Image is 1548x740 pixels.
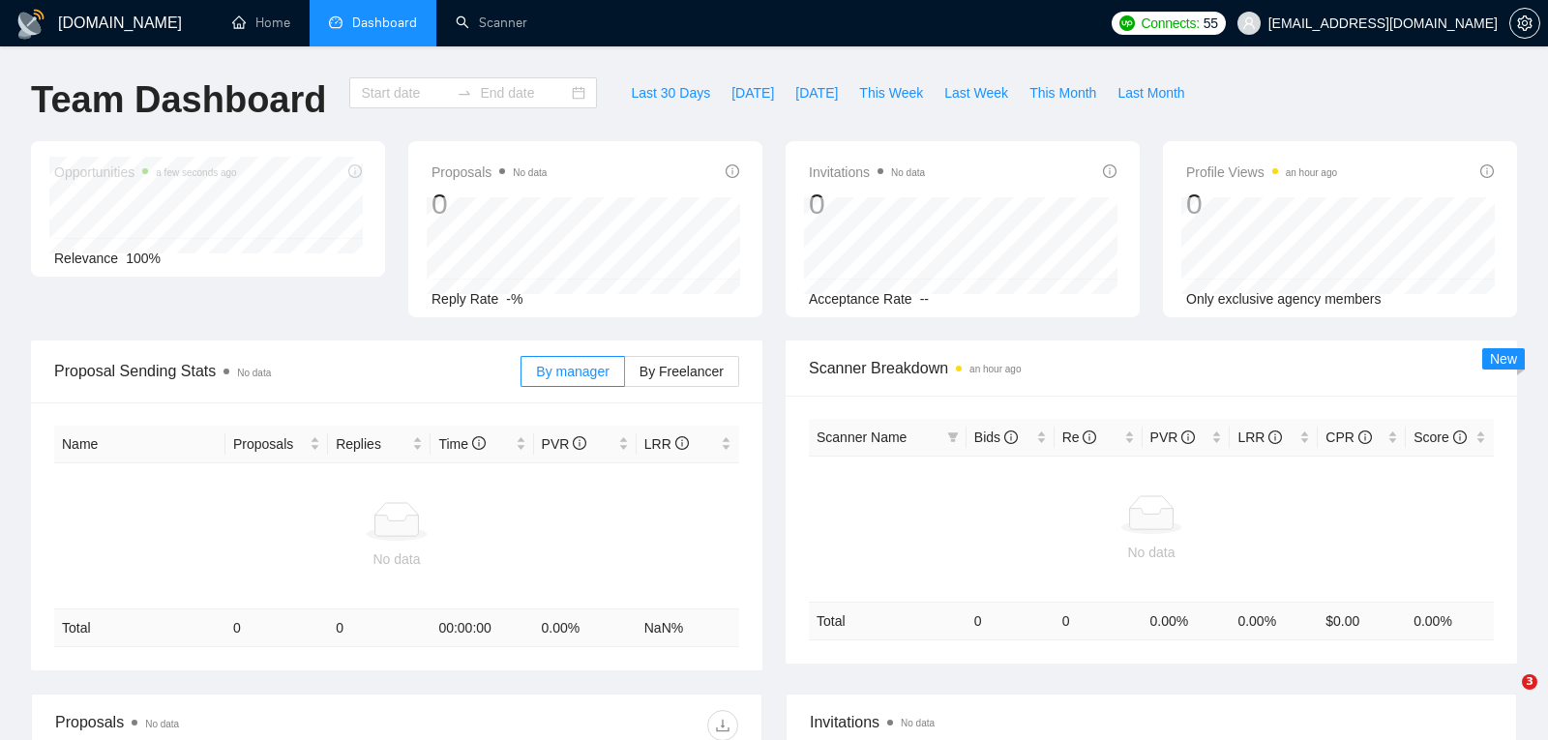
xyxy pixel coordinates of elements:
input: Start date [361,82,449,104]
span: to [457,85,472,101]
span: info-circle [1453,430,1467,444]
iframe: Intercom live chat [1482,674,1529,721]
span: PVR [542,436,587,452]
span: -% [506,291,522,307]
button: [DATE] [721,77,785,108]
td: 0.00 % [534,609,637,647]
span: info-circle [726,164,739,178]
h1: Team Dashboard [31,77,326,123]
button: Last Month [1107,77,1195,108]
span: Invitations [810,710,1493,734]
span: info-circle [573,436,586,450]
button: [DATE] [785,77,848,108]
span: [DATE] [795,82,838,104]
span: Proposals [432,161,547,184]
td: 0 [328,609,431,647]
span: No data [891,167,925,178]
span: No data [513,167,547,178]
span: By manager [536,364,609,379]
span: 3 [1522,674,1537,690]
span: PVR [1150,429,1196,445]
span: No data [145,719,179,729]
span: Last Month [1117,82,1184,104]
time: an hour ago [969,364,1021,374]
span: Time [438,436,485,452]
span: dashboard [329,15,342,29]
td: 0 [225,609,328,647]
div: 0 [1186,186,1337,222]
span: filter [943,423,963,452]
div: No data [62,548,731,570]
span: This Month [1029,82,1096,104]
span: New [1490,351,1517,367]
button: This Week [848,77,934,108]
span: Profile Views [1186,161,1337,184]
span: info-circle [1268,430,1282,444]
span: info-circle [1103,164,1116,178]
iframe: Intercom notifications message [1161,543,1548,688]
span: info-circle [675,436,689,450]
span: Proposal Sending Stats [54,359,521,383]
td: 0.00 % [1143,602,1231,639]
div: No data [817,542,1486,563]
span: info-circle [1083,430,1096,444]
span: Reply Rate [432,291,498,307]
span: 100% [126,251,161,266]
span: Score [1414,429,1466,445]
input: End date [480,82,568,104]
span: [DATE] [731,82,774,104]
span: Only exclusive agency members [1186,291,1382,307]
td: NaN % [637,609,739,647]
img: logo [15,9,46,40]
span: info-circle [1480,164,1494,178]
span: CPR [1325,429,1371,445]
button: Last 30 Days [620,77,721,108]
button: This Month [1019,77,1107,108]
span: LRR [1237,429,1282,445]
span: -- [920,291,929,307]
span: By Freelancer [640,364,724,379]
span: Bids [974,429,1018,445]
a: homeHome [232,15,290,31]
a: setting [1509,15,1540,31]
span: info-circle [472,436,486,450]
span: Proposals [233,433,306,455]
span: Invitations [809,161,925,184]
th: Name [54,426,225,463]
button: setting [1509,8,1540,39]
span: Acceptance Rate [809,291,912,307]
span: info-circle [1181,430,1195,444]
span: Scanner Name [817,429,907,445]
img: upwork-logo.png [1119,15,1135,31]
div: 0 [432,186,547,222]
span: Last 30 Days [631,82,710,104]
span: setting [1510,15,1539,31]
span: Connects: [1141,13,1199,34]
th: Replies [328,426,431,463]
span: 55 [1204,13,1218,34]
span: This Week [859,82,923,104]
th: Proposals [225,426,328,463]
span: No data [901,718,935,728]
span: LRR [644,436,689,452]
time: an hour ago [1286,167,1337,178]
span: Replies [336,433,408,455]
span: filter [947,431,959,443]
td: 0 [967,602,1055,639]
td: 0 [1055,602,1143,639]
span: Dashboard [352,15,417,31]
td: 00:00:00 [431,609,533,647]
span: swap-right [457,85,472,101]
span: user [1242,16,1256,30]
td: Total [809,602,967,639]
span: Re [1062,429,1097,445]
span: download [708,718,737,733]
span: info-circle [1004,430,1018,444]
span: info-circle [1358,430,1372,444]
span: No data [237,368,271,378]
button: Last Week [934,77,1019,108]
span: Last Week [944,82,1008,104]
span: Relevance [54,251,118,266]
div: 0 [809,186,925,222]
td: Total [54,609,225,647]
